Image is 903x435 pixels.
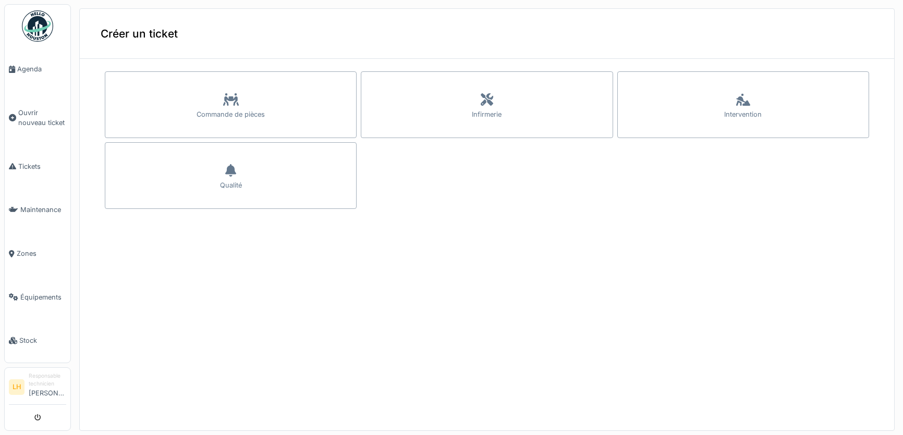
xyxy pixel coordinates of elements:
[220,180,242,190] div: Qualité
[20,292,66,302] span: Équipements
[9,372,66,405] a: LH Responsable technicien[PERSON_NAME]
[5,91,70,145] a: Ouvrir nouveau ticket
[80,9,894,59] div: Créer un ticket
[22,10,53,42] img: Badge_color-CXgf-gQk.svg
[17,248,66,258] span: Zones
[18,108,66,128] span: Ouvrir nouveau ticket
[29,372,66,402] li: [PERSON_NAME]
[5,276,70,319] a: Équipements
[472,109,502,119] div: Infirmerie
[9,379,25,395] li: LH
[29,372,66,388] div: Responsable technicien
[18,161,66,171] span: Tickets
[5,47,70,91] a: Agenda
[5,232,70,276] a: Zones
[20,205,66,215] span: Maintenance
[5,319,70,363] a: Stock
[5,188,70,232] a: Maintenance
[17,64,66,74] span: Agenda
[5,145,70,189] a: Tickets
[724,109,762,119] div: Intervention
[197,109,265,119] div: Commande de pièces
[19,335,66,345] span: Stock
